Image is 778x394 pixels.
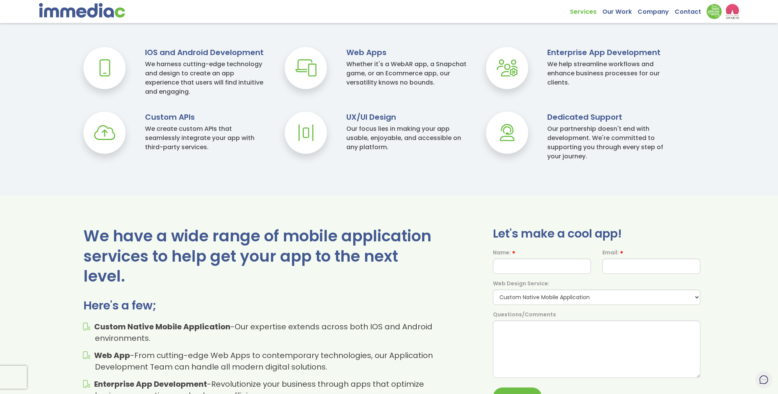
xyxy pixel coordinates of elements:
div: We harness cutting-edge technology and design to create an app experience that users will find in... [145,60,266,96]
h3: Dedicated Support [547,112,668,122]
div: We help streamline workflows and enhance business processes for our clients. [547,60,668,87]
h3: Let's make a cool app! [493,226,700,241]
h2: We have a wide range of mobile application services to help get your app to the next level. [83,226,435,287]
label: Email: [602,249,619,257]
label: Name: [493,249,511,257]
div: Whether it's a WebAR app, a Snapchat game, or an Ecommerce app, our versatility knows no bounds. [346,60,467,87]
h3: Web Apps [346,47,467,58]
div: We create custom APIs that seamlessly integrate your app with third-party services. [145,124,266,152]
h2: What We Do [78,3,700,24]
h3: Here's a few; [83,298,435,313]
span: Our expertise extends across both IOS and Android environments [95,321,432,344]
strong: Enterprise App Development [94,379,207,389]
span: From cutting-edge Web Apps to contemporary technologies, our Application Development Team can han... [95,350,433,372]
img: Down [706,4,722,19]
strong: Web App [94,350,130,361]
div: Our focus lies in making your app usable, enjoyable, and accessible on any platform. [346,124,467,152]
label: Web Design Service: [493,280,550,288]
label: Questions/Comments [493,311,556,319]
li: - . [95,321,435,344]
h3: UX/UI Design [346,112,467,122]
h3: Custom APIs [145,112,266,122]
img: immediac [39,3,125,18]
div: Our partnership doesn't end with development. We're committed to supporting you through every ste... [547,124,668,161]
a: Our Work [602,4,637,16]
h3: IOS and Android Development [145,47,266,58]
img: logo2_wea_nobg.webp [726,4,739,19]
a: Services [569,4,602,16]
a: Company [637,4,674,16]
a: Contact [674,4,706,16]
strong: Custom Native Mobile Application [94,321,230,332]
h3: Enterprise App Development [547,47,668,58]
li: - [95,350,435,373]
